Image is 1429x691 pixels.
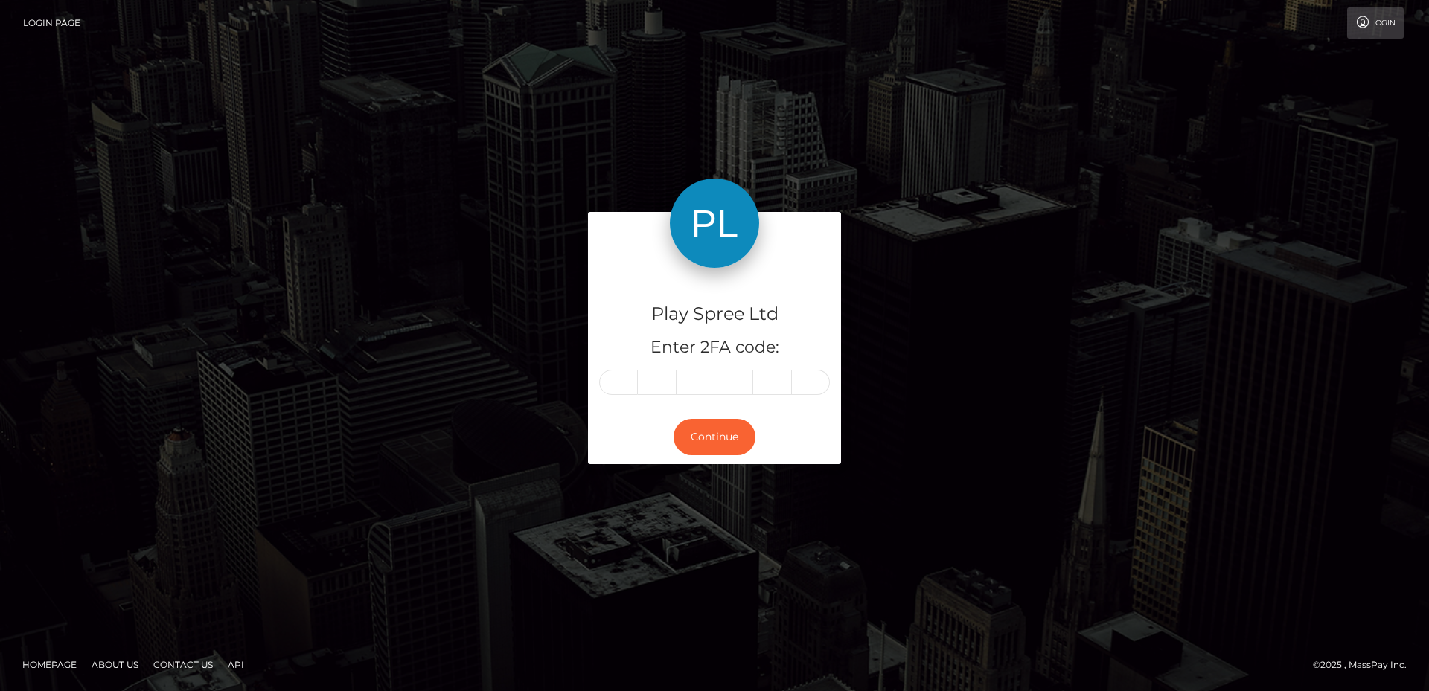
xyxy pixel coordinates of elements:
[1313,657,1418,673] div: © 2025 , MassPay Inc.
[674,419,755,455] button: Continue
[599,301,830,327] h4: Play Spree Ltd
[670,179,759,268] img: Play Spree Ltd
[16,653,83,676] a: Homepage
[599,336,830,359] h5: Enter 2FA code:
[1347,7,1404,39] a: Login
[86,653,144,676] a: About Us
[222,653,250,676] a: API
[147,653,219,676] a: Contact Us
[23,7,80,39] a: Login Page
